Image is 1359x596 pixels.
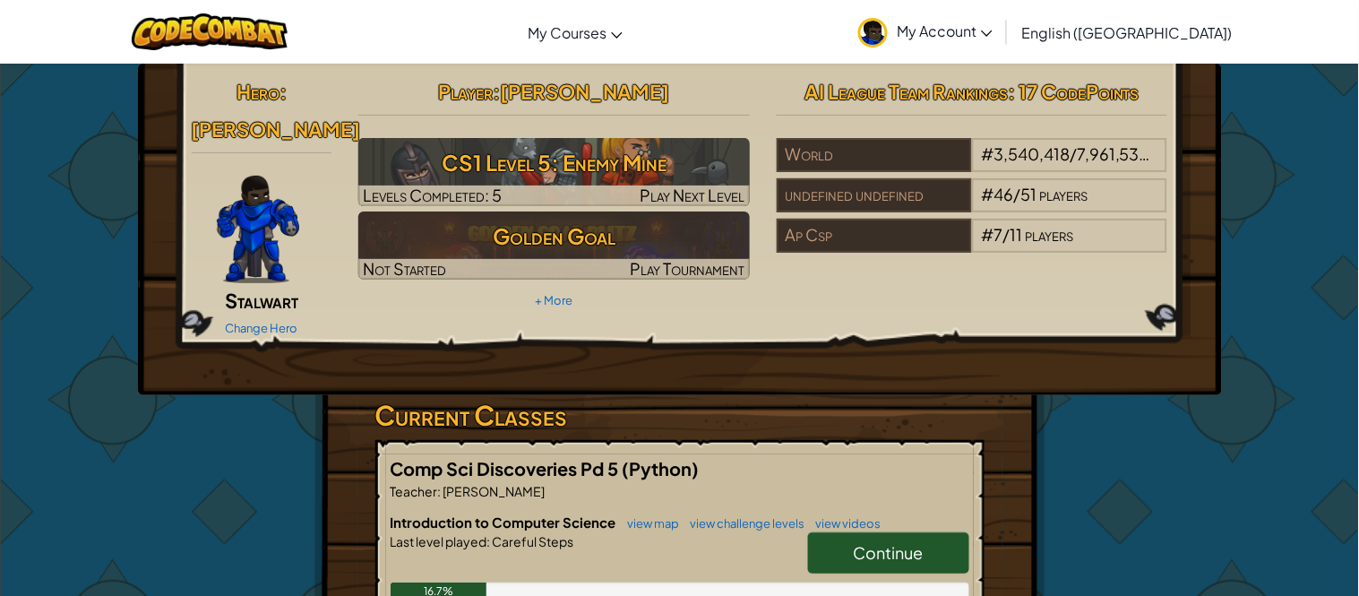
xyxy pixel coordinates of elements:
[375,395,985,436] h3: Current Classes
[981,224,993,245] span: #
[804,79,1008,104] span: AI League Team Rankings
[1070,143,1077,164] span: /
[993,143,1070,164] span: 3,540,418
[1008,79,1140,104] span: : 17 CodePoints
[358,138,750,206] a: Play Next Level
[777,219,972,253] div: Ap Csp
[358,216,750,256] h3: Golden Goal
[391,457,623,479] span: Comp Sci Discoveries Pd 5
[777,178,972,212] div: undefined undefined
[993,184,1013,204] span: 46
[619,516,680,531] a: view map
[192,117,361,142] span: [PERSON_NAME]
[225,321,297,335] a: Change Hero
[807,516,882,531] a: view videos
[777,138,972,172] div: World
[1039,184,1088,204] span: players
[493,79,500,104] span: :
[854,542,924,563] span: Continue
[363,185,502,205] span: Levels Completed: 5
[391,483,438,499] span: Teacher
[391,533,487,549] span: Last level played
[358,138,750,206] img: CS1 Level 5: Enemy Mine
[225,288,298,313] span: Stalwart
[1025,224,1073,245] span: players
[993,224,1002,245] span: 7
[1020,184,1036,204] span: 51
[280,79,287,104] span: :
[623,457,700,479] span: (Python)
[500,79,669,104] span: [PERSON_NAME]
[1021,23,1232,42] span: English ([GEOGRAPHIC_DATA])
[631,258,745,279] span: Play Tournament
[1152,143,1200,164] span: players
[777,155,1168,176] a: World#3,540,418/7,961,532players
[1012,8,1241,56] a: English ([GEOGRAPHIC_DATA])
[641,185,745,205] span: Play Next Level
[487,533,491,549] span: :
[132,13,288,50] img: CodeCombat logo
[535,293,572,307] a: + More
[491,533,574,549] span: Careful Steps
[858,18,888,48] img: avatar
[528,23,606,42] span: My Courses
[1002,224,1010,245] span: /
[777,195,1168,216] a: undefined undefined#46/51players
[519,8,632,56] a: My Courses
[363,258,446,279] span: Not Started
[777,236,1168,256] a: Ap Csp#7/11players
[358,212,750,280] a: Golden GoalNot StartedPlay Tournament
[358,212,750,280] img: Golden Goal
[1077,143,1150,164] span: 7,961,532
[391,514,619,531] span: Introduction to Computer Science
[981,184,993,204] span: #
[237,79,280,104] span: Hero
[897,22,993,40] span: My Account
[442,483,546,499] span: [PERSON_NAME]
[1013,184,1020,204] span: /
[682,516,805,531] a: view challenge levels
[438,79,493,104] span: Player
[1010,224,1022,245] span: 11
[438,483,442,499] span: :
[217,176,299,283] img: Gordon-selection-pose.png
[849,4,1002,60] a: My Account
[981,143,993,164] span: #
[358,143,750,183] h3: CS1 Level 5: Enemy Mine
